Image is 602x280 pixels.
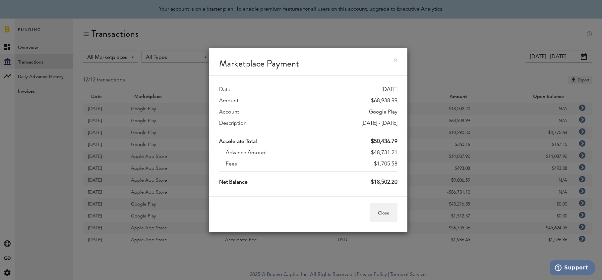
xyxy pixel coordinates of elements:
[374,160,397,168] div: $1,705.58
[371,138,397,146] div: $50,436.79
[219,119,247,127] label: Description
[209,48,407,76] div: Marketplace Payment
[361,119,397,127] div: [DATE] - [DATE]
[219,178,248,186] label: Net Balance
[219,86,230,94] label: Date
[371,97,397,105] div: $68,938.99
[371,149,397,157] div: $48,731.21
[219,108,239,116] label: Account
[371,178,397,186] div: $18,502.20
[369,108,397,116] div: Google Play
[226,149,267,157] label: Advance Amount
[219,97,238,105] label: Amount
[550,260,595,277] iframe: Opens a widget where you can find more information
[219,138,257,146] label: Accelerate Total
[226,160,237,168] label: Fees
[382,86,397,94] div: [DATE]
[370,203,397,222] button: Close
